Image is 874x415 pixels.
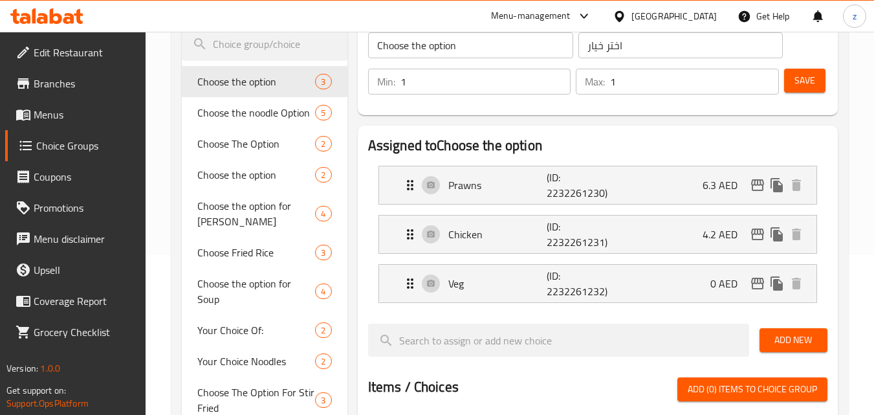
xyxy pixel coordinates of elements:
div: Choose the noodle Option5 [182,97,347,128]
span: Choose the option for [PERSON_NAME] [197,198,315,229]
button: delete [787,225,806,244]
span: z [853,9,857,23]
a: Grocery Checklist [5,317,146,348]
span: Add New [770,332,817,348]
a: Edit Restaurant [5,37,146,68]
span: Edit Restaurant [34,45,136,60]
span: Grocery Checklist [34,324,136,340]
p: (ID: 2232261230) [547,170,613,201]
div: Choices [315,284,331,299]
span: 4 [316,286,331,298]
div: Expand [379,166,816,204]
span: Choose the option for Soup [197,276,315,307]
span: 2 [316,324,331,337]
div: Choices [315,167,331,183]
div: Choices [315,322,331,338]
span: Branches [34,76,136,91]
a: Branches [5,68,146,99]
div: Choices [315,136,331,151]
span: Your Choice Noodles [197,353,315,369]
button: Save [784,69,825,93]
span: Add (0) items to choice group [688,381,817,398]
span: Your Choice Of: [197,322,315,338]
div: Expand [379,216,816,253]
button: duplicate [767,225,787,244]
span: Version: [6,360,38,377]
span: 1.0.0 [40,360,60,377]
span: Choose The Option [197,136,315,151]
li: Expand [368,259,827,308]
button: duplicate [767,274,787,293]
p: 6.3 AED [703,177,748,193]
div: Your Choice Noodles2 [182,346,347,377]
div: Choose the option3 [182,66,347,97]
span: Get support on: [6,382,66,399]
div: Choose Fried Rice3 [182,237,347,268]
div: Choices [315,392,331,408]
div: Menu-management [491,8,571,24]
div: Your Choice Of:2 [182,315,347,346]
span: Choose the option [197,167,315,183]
h2: Items / Choices [368,377,459,397]
button: delete [787,274,806,293]
span: Coupons [34,169,136,185]
a: Support.OpsPlatform [6,395,89,412]
div: Choose the option for Soup4 [182,268,347,315]
span: 2 [316,138,331,150]
p: (ID: 2232261232) [547,268,613,299]
button: duplicate [767,175,787,195]
span: 3 [316,76,331,88]
span: Upsell [34,262,136,278]
span: 3 [316,247,331,259]
button: Add New [759,328,827,352]
span: 2 [316,355,331,368]
button: edit [748,225,767,244]
a: Coverage Report [5,286,146,317]
div: Choose the option for [PERSON_NAME]4 [182,190,347,237]
p: (ID: 2232261231) [547,219,613,250]
span: 5 [316,107,331,119]
p: Veg [448,276,547,291]
div: Expand [379,265,816,302]
p: Max: [585,74,605,89]
a: Upsell [5,254,146,286]
span: Choose the option [197,74,315,89]
input: search [368,324,749,357]
button: edit [748,175,767,195]
input: search [182,28,347,61]
a: Choice Groups [5,130,146,161]
p: 0 AED [710,276,748,291]
div: Choose The Option2 [182,128,347,159]
p: Chicken [448,227,547,242]
a: Menus [5,99,146,130]
h2: Assigned to Choose the option [368,136,827,155]
span: Menus [34,107,136,122]
a: Menu disclaimer [5,223,146,254]
span: 4 [316,208,331,220]
span: Choice Groups [36,138,136,153]
a: Coupons [5,161,146,192]
button: delete [787,175,806,195]
span: Promotions [34,200,136,216]
span: Menu disclaimer [34,231,136,247]
div: Choices [315,353,331,369]
p: Min: [377,74,395,89]
div: Choose the option2 [182,159,347,190]
span: 2 [316,169,331,181]
div: [GEOGRAPHIC_DATA] [631,9,717,23]
p: Prawns [448,177,547,193]
span: Choose the noodle Option [197,105,315,120]
button: Add (0) items to choice group [677,377,827,401]
span: 3 [316,394,331,407]
a: Promotions [5,192,146,223]
span: Save [794,73,815,89]
li: Expand [368,161,827,210]
p: 4.2 AED [703,227,748,242]
span: Coverage Report [34,293,136,309]
span: Choose Fried Rice [197,245,315,260]
li: Expand [368,210,827,259]
button: edit [748,274,767,293]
